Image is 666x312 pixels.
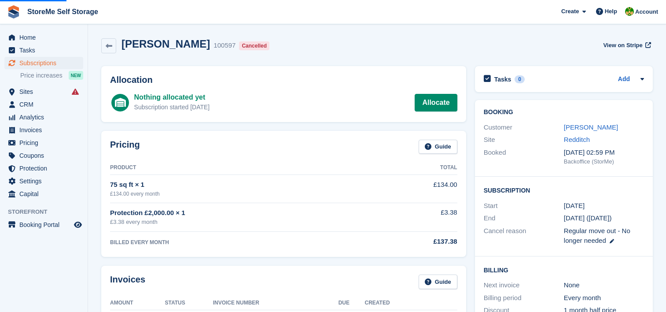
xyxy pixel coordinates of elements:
a: menu [4,188,83,200]
a: menu [4,98,83,111]
div: End [484,213,564,223]
th: Total [373,161,457,175]
th: Created [365,296,457,310]
h2: Subscription [484,186,644,194]
span: Storefront [8,208,88,216]
div: [DATE] 02:59 PM [564,148,644,158]
span: Settings [19,175,72,187]
div: Billing period [484,293,564,303]
div: Backoffice (StorMe) [564,157,644,166]
h2: [PERSON_NAME] [121,38,210,50]
a: Guide [419,275,457,289]
span: Price increases [20,71,63,80]
span: Invoices [19,124,72,136]
div: Cancelled [239,41,269,50]
div: Cancel reason [484,226,564,246]
span: Regular move out - No longer needed [564,227,630,245]
span: Protection [19,162,72,175]
h2: Invoices [110,275,145,289]
a: menu [4,31,83,44]
a: Price increases NEW [20,71,83,80]
h2: Allocation [110,75,457,85]
span: CRM [19,98,72,111]
a: menu [4,111,83,123]
h2: Pricing [110,140,140,154]
div: BILLED EVERY MONTH [110,238,373,246]
div: Every month [564,293,644,303]
a: menu [4,219,83,231]
a: menu [4,85,83,98]
span: Analytics [19,111,72,123]
time: 2025-08-14 23:00:00 UTC [564,201,585,211]
div: Protection £2,000.00 × 1 [110,208,373,218]
a: menu [4,175,83,187]
a: menu [4,162,83,175]
th: Amount [110,296,165,310]
div: NEW [69,71,83,80]
img: StorMe [625,7,634,16]
a: menu [4,149,83,162]
div: £137.38 [373,237,457,247]
div: Next invoice [484,280,564,290]
a: Guide [419,140,457,154]
th: Status [165,296,213,310]
span: Create [561,7,579,16]
a: Redditch [564,136,590,143]
div: Booked [484,148,564,166]
h2: Tasks [494,75,511,83]
span: Capital [19,188,72,200]
a: menu [4,57,83,69]
div: Nothing allocated yet [134,92,210,103]
a: Add [618,74,630,85]
div: Site [484,135,564,145]
span: Account [635,7,658,16]
div: None [564,280,644,290]
div: Start [484,201,564,211]
td: £3.38 [373,203,457,231]
span: Booking Portal [19,219,72,231]
a: Preview store [73,219,83,230]
a: View on Stripe [600,38,653,52]
div: £3.38 every month [110,218,373,227]
th: Due [339,296,365,310]
i: Smart entry sync failures have occurred [72,88,79,95]
span: Help [605,7,617,16]
h2: Billing [484,265,644,274]
th: Invoice Number [213,296,339,310]
div: 75 sq ft × 1 [110,180,373,190]
h2: Booking [484,109,644,116]
span: Pricing [19,137,72,149]
span: Coupons [19,149,72,162]
a: [PERSON_NAME] [564,123,618,131]
td: £134.00 [373,175,457,203]
a: StoreMe Self Storage [24,4,102,19]
img: stora-icon-8386f47178a22dfd0bd8f6a31ec36ba5ce8667c1dd55bd0f319d3a0aa187defe.svg [7,5,20,19]
th: Product [110,161,373,175]
span: [DATE] ([DATE]) [564,214,612,222]
span: View on Stripe [603,41,642,50]
div: £134.00 every month [110,190,373,198]
span: Sites [19,85,72,98]
a: menu [4,124,83,136]
div: Subscription started [DATE] [134,103,210,112]
a: menu [4,137,83,149]
a: menu [4,44,83,56]
a: Allocate [415,94,457,111]
div: 0 [515,75,525,83]
span: Tasks [19,44,72,56]
div: Customer [484,123,564,133]
span: Subscriptions [19,57,72,69]
span: Home [19,31,72,44]
div: 100597 [213,41,235,51]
